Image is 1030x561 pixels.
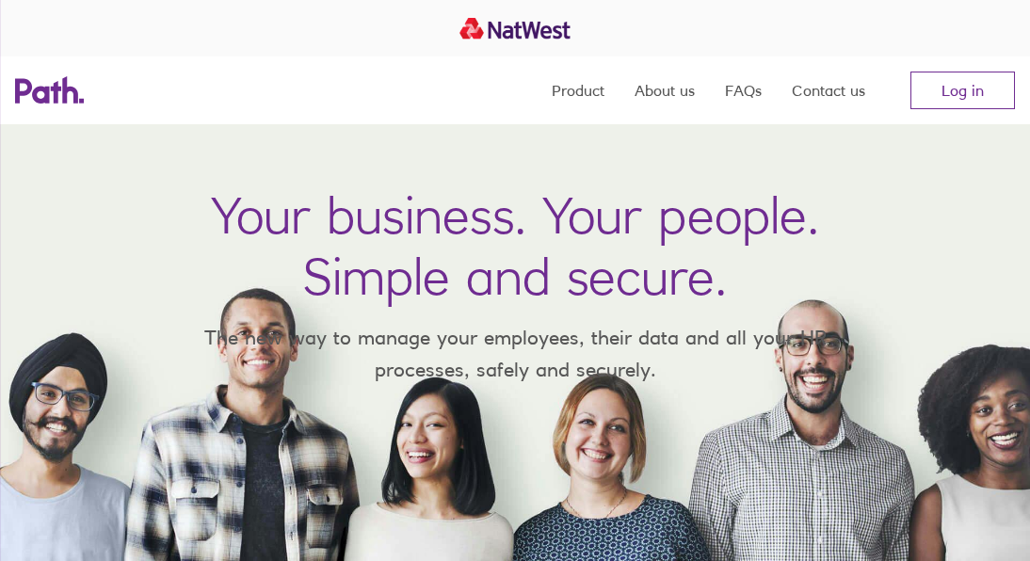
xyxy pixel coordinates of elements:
p: The new way to manage your employees, their data and all your HR processes, safely and securely. [176,322,854,385]
a: Contact us [792,56,865,124]
a: Log in [910,72,1015,109]
h1: Your business. Your people. Simple and secure. [211,184,819,307]
a: Product [552,56,604,124]
a: About us [635,56,695,124]
a: FAQs [725,56,762,124]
